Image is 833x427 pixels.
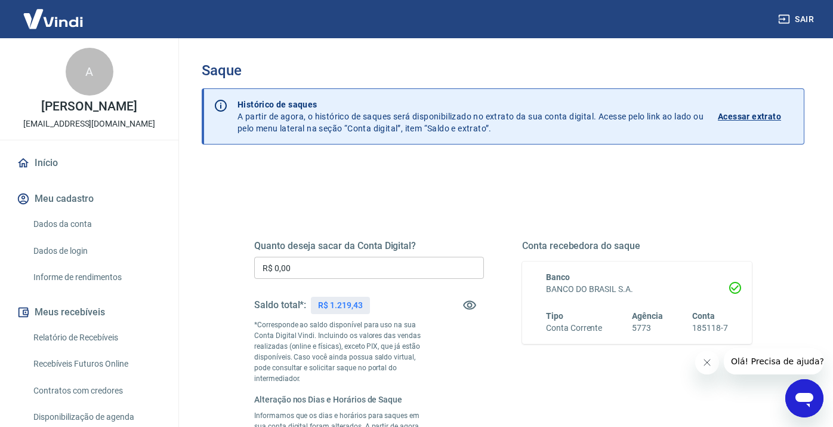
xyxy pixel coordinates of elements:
p: Histórico de saques [237,99,704,110]
a: Relatório de Recebíveis [29,325,164,350]
h6: Alteração nos Dias e Horários de Saque [254,394,427,406]
p: Acessar extrato [718,110,781,122]
p: *Corresponde ao saldo disponível para uso na sua Conta Digital Vindi. Incluindo os valores das ve... [254,320,427,384]
iframe: Botão para abrir a janela de mensagens [785,379,823,417]
h6: Conta Corrente [546,322,602,334]
h3: Saque [202,62,804,79]
button: Meus recebíveis [14,299,164,325]
span: Banco [546,272,570,282]
button: Sair [776,8,819,30]
span: Tipo [546,311,563,321]
button: Meu cadastro [14,186,164,212]
h5: Saldo total*: [254,299,306,311]
div: A [66,48,113,96]
h5: Conta recebedora do saque [522,240,752,252]
a: Acessar extrato [718,99,794,134]
a: Recebíveis Futuros Online [29,352,164,376]
h6: BANCO DO BRASIL S.A. [546,283,728,296]
p: [EMAIL_ADDRESS][DOMAIN_NAME] [23,118,155,130]
span: Agência [632,311,663,321]
a: Contratos com credores [29,379,164,403]
p: A partir de agora, o histórico de saques será disponibilizado no extrato da sua conta digital. Ac... [237,99,704,134]
h5: Quanto deseja sacar da Conta Digital? [254,240,484,252]
iframe: Mensagem da empresa [724,348,823,374]
span: Olá! Precisa de ajuda? [7,8,100,18]
h6: 5773 [632,322,663,334]
p: [PERSON_NAME] [41,100,137,113]
a: Informe de rendimentos [29,265,164,290]
a: Dados da conta [29,212,164,236]
span: Conta [692,311,715,321]
h6: 185118-7 [692,322,728,334]
img: Vindi [14,1,92,37]
iframe: Fechar mensagem [695,351,719,374]
a: Dados de login [29,239,164,263]
a: Início [14,150,164,176]
p: R$ 1.219,43 [318,299,362,312]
